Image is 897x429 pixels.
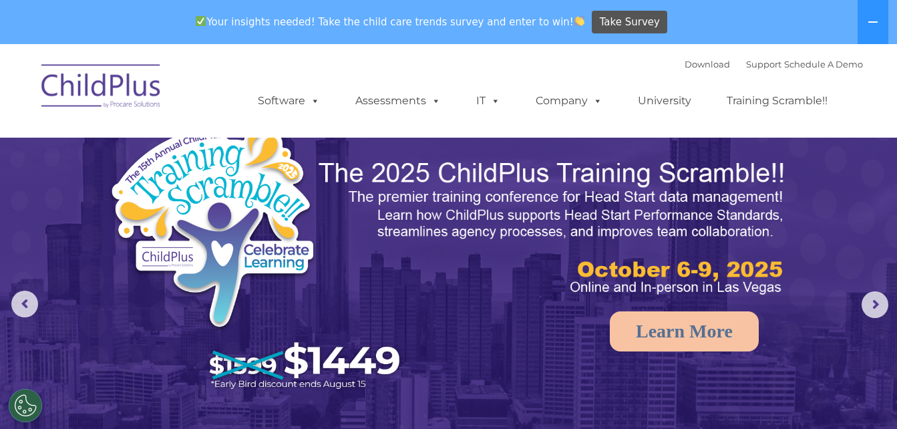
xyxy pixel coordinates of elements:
[342,88,454,114] a: Assessments
[685,59,863,69] font: |
[196,16,206,26] img: ✅
[522,88,616,114] a: Company
[574,16,584,26] img: 👏
[35,55,168,122] img: ChildPlus by Procare Solutions
[244,88,333,114] a: Software
[746,59,781,69] a: Support
[685,59,730,69] a: Download
[624,88,705,114] a: University
[463,88,514,114] a: IT
[9,389,42,422] button: Cookies Settings
[610,311,759,351] a: Learn More
[784,59,863,69] a: Schedule A Demo
[600,11,660,34] span: Take Survey
[186,143,242,153] span: Phone number
[713,88,841,114] a: Training Scramble!!
[186,88,226,98] span: Last name
[190,9,590,35] span: Your insights needed! Take the child care trends survey and enter to win!
[592,11,667,34] a: Take Survey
